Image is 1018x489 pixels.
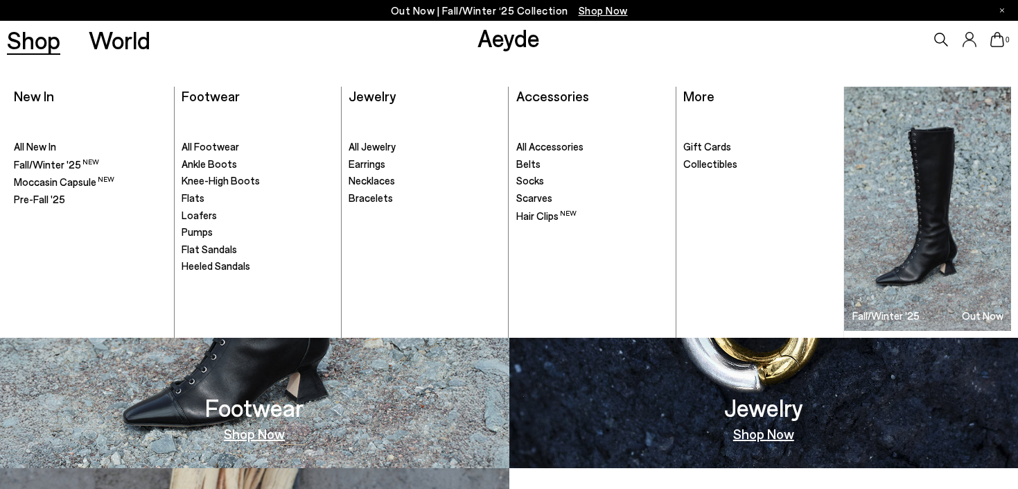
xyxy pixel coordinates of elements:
a: Socks [516,174,669,188]
span: Navigate to /collections/new-in [579,4,628,17]
a: Flat Sandals [182,243,334,257]
h3: Out Now [962,311,1003,321]
span: All New In [14,140,56,153]
span: Earrings [349,157,385,170]
span: Belts [516,157,541,170]
a: Moccasin Capsule [14,175,166,189]
a: Pre-Fall '25 [14,193,166,207]
img: Group_1295_900x.jpg [844,87,1010,332]
h3: Fall/Winter '25 [852,311,920,321]
a: Fall/Winter '25 [14,157,166,172]
a: All Footwear [182,140,334,154]
a: Accessories [516,87,589,104]
span: Scarves [516,191,552,204]
span: Socks [516,174,544,187]
span: Flats [182,191,204,204]
span: Loafers [182,209,217,221]
h3: Footwear [205,395,304,420]
p: Out Now | Fall/Winter ‘25 Collection [391,2,628,19]
span: Collectibles [683,157,737,170]
span: Gift Cards [683,140,731,153]
a: Heeled Sandals [182,259,334,273]
a: Gift Cards [683,140,836,154]
span: Ankle Boots [182,157,237,170]
span: All Accessories [516,140,583,153]
a: Flats [182,191,334,205]
a: Shop Now [224,427,285,440]
a: Pumps [182,225,334,239]
a: More [683,87,714,104]
a: Knee-High Boots [182,174,334,188]
span: 0 [1004,36,1011,44]
a: Hair Clips [516,209,669,223]
a: All New In [14,140,166,154]
a: Fall/Winter '25 Out Now [844,87,1010,332]
span: Bracelets [349,191,393,204]
span: Pumps [182,225,213,238]
a: Shop [7,28,60,52]
a: Bracelets [349,191,501,205]
span: Fall/Winter '25 [14,158,99,171]
span: Pre-Fall '25 [14,193,65,205]
span: Heeled Sandals [182,259,250,272]
span: Necklaces [349,174,395,187]
span: Hair Clips [516,209,577,222]
a: Aeyde [477,23,540,52]
span: Moccasin Capsule [14,175,114,188]
span: All Jewelry [349,140,396,153]
span: Knee-High Boots [182,174,260,187]
a: Earrings [349,157,501,171]
a: World [89,28,150,52]
a: Shop Now [733,427,794,440]
a: Belts [516,157,669,171]
a: All Accessories [516,140,669,154]
a: All Jewelry [349,140,501,154]
span: All Footwear [182,140,239,153]
a: Ankle Boots [182,157,334,171]
span: Flat Sandals [182,243,237,255]
a: Scarves [516,191,669,205]
a: Loafers [182,209,334,223]
a: Footwear [182,87,240,104]
a: Necklaces [349,174,501,188]
a: 0 [990,32,1004,47]
h3: Jewelry [724,395,803,420]
a: Jewelry [349,87,396,104]
a: Collectibles [683,157,836,171]
a: New In [14,87,54,104]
